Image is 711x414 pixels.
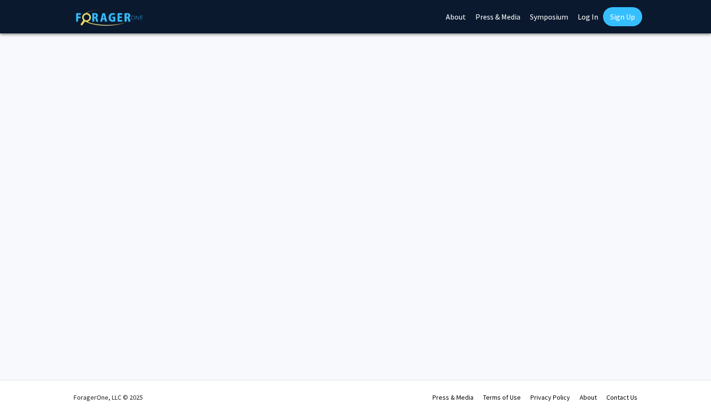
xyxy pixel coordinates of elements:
a: Sign Up [603,7,642,26]
div: ForagerOne, LLC © 2025 [74,381,143,414]
a: Contact Us [606,393,637,402]
a: Terms of Use [483,393,521,402]
a: Press & Media [432,393,474,402]
a: About [580,393,597,402]
a: Privacy Policy [530,393,570,402]
img: ForagerOne Logo [76,9,143,26]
